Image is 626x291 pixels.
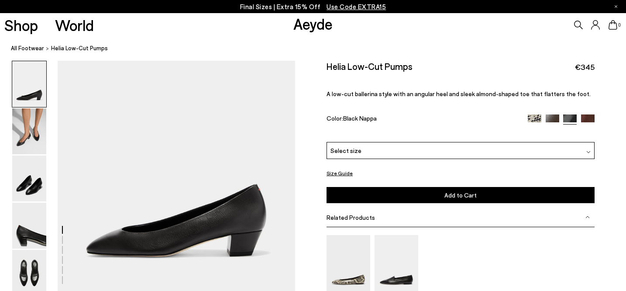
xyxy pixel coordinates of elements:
span: €345 [575,62,595,73]
a: Shop [4,17,38,33]
span: Helia Low-Cut Pumps [51,44,108,53]
p: Final Sizes | Extra 15% Off [240,1,386,12]
a: World [55,17,94,33]
a: 0 [609,20,617,30]
img: svg%3E [585,215,590,219]
a: Aeyde [293,14,333,33]
div: Color: [327,114,519,125]
span: 0 [617,23,622,28]
span: Add to Cart [444,191,477,199]
span: Black Nappa [343,114,377,122]
span: Navigate to /collections/ss25-final-sizes [327,3,386,10]
span: Select size [330,146,361,155]
img: Helia Low-Cut Pumps - Image 2 [12,108,46,154]
span: Related Products [327,214,375,221]
button: Size Guide [327,168,353,179]
nav: breadcrumb [11,37,626,61]
img: svg%3E [586,150,591,154]
button: Add to Cart [327,187,595,203]
p: A low-cut ballerina style with an angular heel and sleek almond-shaped toe that flatters the foot. [327,90,595,97]
img: Helia Low-Cut Pumps - Image 1 [12,61,46,107]
h2: Helia Low-Cut Pumps [327,61,413,72]
img: Helia Low-Cut Pumps - Image 4 [12,203,46,249]
img: Helia Low-Cut Pumps - Image 3 [12,156,46,201]
a: All Footwear [11,44,44,53]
